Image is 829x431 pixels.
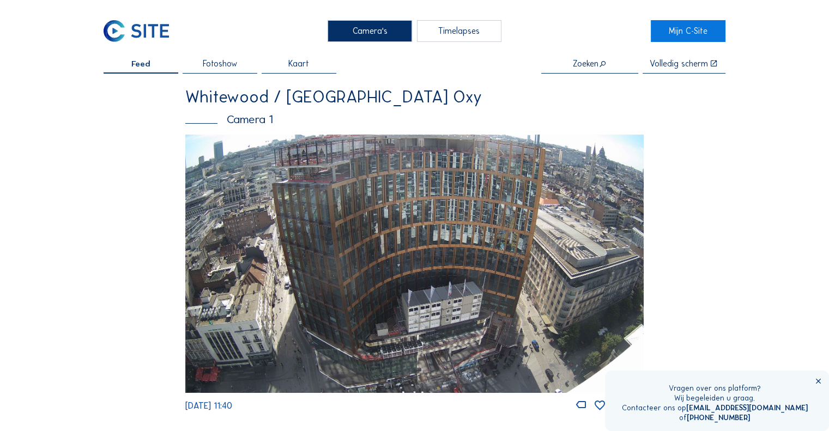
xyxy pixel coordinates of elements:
[288,59,309,68] span: Kaart
[104,20,168,42] img: C-SITE Logo
[622,403,808,413] div: Contacteer ons op
[185,400,232,411] span: [DATE] 11:40
[687,413,750,422] a: [PHONE_NUMBER]
[650,59,708,68] div: Volledig scherm
[651,20,725,42] a: Mijn C-Site
[622,413,808,423] div: of
[686,403,808,412] a: [EMAIL_ADDRESS][DOMAIN_NAME]
[131,59,150,68] span: Feed
[622,384,808,393] div: Vragen over ons platform?
[203,59,237,68] span: Fotoshow
[417,20,501,42] div: Timelapses
[328,20,412,42] div: Camera's
[622,393,808,403] div: Wij begeleiden u graag.
[185,135,644,392] img: Image
[185,113,644,125] div: Camera 1
[104,20,178,42] a: C-SITE Logo
[185,89,644,106] div: Whitewood / [GEOGRAPHIC_DATA] Oxy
